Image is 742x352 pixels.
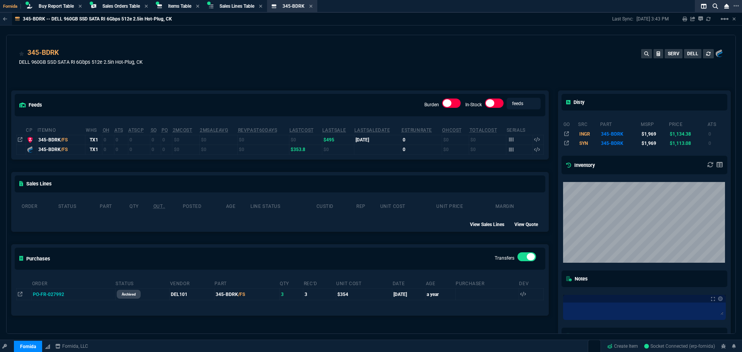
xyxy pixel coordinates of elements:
abbr: Total units in inventory => minus on SO => plus on PO [114,128,123,133]
a: Create Item [604,340,641,352]
nx-icon: Open In Opposite Panel [18,137,22,143]
th: CustId [316,200,356,211]
td: 0 [128,145,150,154]
div: Burden [442,99,461,111]
td: $0 [172,145,199,154]
span: Sales Lines Table [220,3,254,9]
th: cp [26,124,37,135]
abbr: Total sales within a 30 day window based on last time there was inventory [402,128,432,133]
abbr: Total units on open Purchase Orders [162,128,168,133]
h5: Inventory [566,162,595,169]
td: $0 [469,145,506,154]
td: $0 [442,145,469,154]
th: WHS [85,124,102,135]
td: 0 [150,135,161,145]
th: Part [99,200,129,211]
h5: Purchases [19,255,50,262]
td: $353.8 [289,145,322,154]
td: $0 [469,135,506,145]
th: ItemNo [37,124,85,135]
abbr: The last SO Inv price. No time limit. (ignore zeros) [322,128,346,133]
th: Date [392,277,425,289]
td: $0 [172,135,199,145]
a: 345-BDRK [27,48,59,58]
th: Status [115,277,169,289]
td: $0 [442,135,469,145]
td: 345-BDRK [214,288,279,300]
td: 0 [707,129,726,138]
span: 345-BDRK [283,3,305,9]
abbr: The date of the last SO Inv price. No time limit. (ignore zeros) [354,128,390,133]
td: $354 [336,288,392,300]
label: Burden [424,102,439,107]
th: Vendor [170,277,214,289]
div: Transfers [517,252,536,265]
th: Status [58,200,100,211]
th: Rep [356,200,380,211]
th: Age [425,277,456,289]
nx-icon: Open New Tab [733,2,739,10]
td: 0 [114,145,128,154]
abbr: Avg cost of all PO invoices for 2 months [173,128,192,133]
td: $0 [199,135,237,145]
td: 0 [161,145,172,154]
span: PO-FR-027992 [33,292,64,297]
p: archived [122,291,136,298]
span: Buy Report Table [39,3,74,9]
td: $0 [238,145,289,154]
td: [DATE] [354,135,401,145]
td: TX1 [85,135,102,145]
div: 345-BDRK [38,136,84,143]
nx-icon: Close Tab [259,3,262,10]
th: msrp [640,118,669,129]
a: msbcCompanyName [53,343,90,350]
span: Fornida [3,4,21,9]
h5: feeds [19,101,42,109]
tr: 960GB SSD SATA READ INTENSIVE 6GBPS 512E 2.5IN HOT-PLUG S4520 [563,129,726,138]
div: Add to Watchlist [19,48,24,58]
td: 0 [102,135,114,145]
td: TX1 [85,145,102,154]
tr: 960GB SSD SATA READ INTENSIVE 6GBPS 512E 2.5IN HOT-PLUG, S4520 [563,139,726,148]
nx-icon: Close Tab [145,3,148,10]
span: /FS [61,137,68,143]
th: go [563,118,578,129]
div: 345-BDRK [38,146,84,153]
th: Posted [182,200,226,211]
span: Sales Orders Table [102,3,140,9]
abbr: Total revenue past 60 days [238,128,277,133]
td: 0 [401,135,442,145]
td: 0 [114,135,128,145]
nx-icon: Close Tab [78,3,82,10]
td: 3 [279,288,303,300]
button: DELL [684,49,701,58]
th: ats [707,118,726,129]
td: a year [425,288,456,300]
abbr: Avg Sale from SO invoices for 2 months [200,128,228,133]
th: part [600,118,640,129]
td: $1,969 [640,139,669,148]
nx-icon: Search [710,2,721,11]
a: Hide Workbench [732,16,736,22]
th: price [669,118,707,129]
p: [DATE] 3:43 PM [636,16,669,22]
td: 0 [161,135,172,145]
td: 0 [401,145,442,154]
td: $0 [238,135,289,145]
abbr: Outstanding (To Ship) [153,204,165,209]
p: 345-BDRK -- DELL 960GB SSD SATA RI 6Gbps 512e 2.5in Hot-Plug, CK [23,16,172,22]
th: age [226,200,250,211]
div: View Sales Lines [470,220,511,228]
td: $0 [322,145,354,154]
td: 345-BDRK [600,139,640,148]
label: Transfers [495,255,514,261]
abbr: Avg Cost of Inventory on-hand [442,128,462,133]
th: Margin [495,200,538,211]
label: In-Stock [465,102,482,107]
th: Unit Cost [336,277,392,289]
th: Part [214,277,279,289]
th: Serials [506,124,533,135]
span: Socket Connected (erp-fornida) [644,343,715,349]
th: Qty [279,277,303,289]
span: /FS [238,292,245,297]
